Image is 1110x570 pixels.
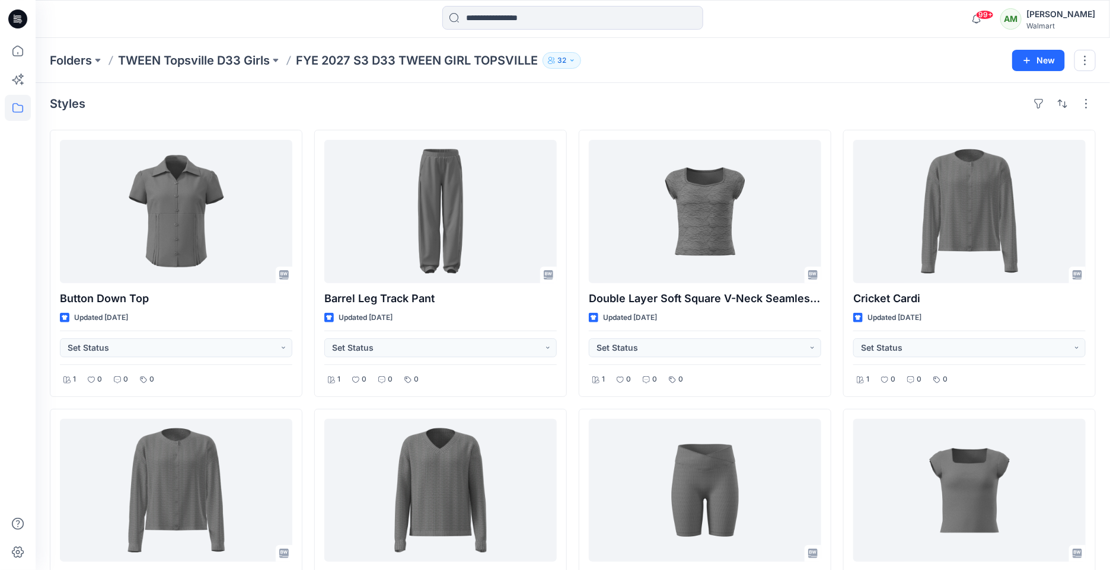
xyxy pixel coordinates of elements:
[1026,21,1095,30] div: Walmart
[678,373,683,386] p: 0
[589,140,821,283] a: Double Layer Soft Square V-Neck Seamless Crop
[337,373,340,386] p: 1
[362,373,366,386] p: 0
[626,373,631,386] p: 0
[296,52,538,69] p: FYE 2027 S3 D33 TWEEN GIRL TOPSVILLE
[60,419,292,562] a: Cricket Cardi (Solid/ Stripe)
[891,373,895,386] p: 0
[543,52,581,69] button: 32
[339,312,393,324] p: Updated [DATE]
[557,54,566,67] p: 32
[388,373,393,386] p: 0
[1012,50,1065,71] button: New
[324,140,557,283] a: Barrel Leg Track Pant
[1000,8,1022,30] div: AM
[602,373,605,386] p: 1
[589,290,821,307] p: Double Layer Soft Square V-Neck Seamless Crop
[1026,7,1095,21] div: [PERSON_NAME]
[60,140,292,283] a: Button Down Top
[866,373,869,386] p: 1
[867,312,921,324] p: Updated [DATE]
[943,373,948,386] p: 0
[414,373,419,386] p: 0
[603,312,657,324] p: Updated [DATE]
[73,373,76,386] p: 1
[324,290,557,307] p: Barrel Leg Track Pant
[853,290,1086,307] p: Cricket Cardi
[118,52,270,69] a: TWEEN Topsville D33 Girls
[853,140,1086,283] a: Cricket Cardi
[149,373,154,386] p: 0
[50,97,85,111] h4: Styles
[853,419,1086,562] a: Double Layer Soft Square Neck Seamless Crop
[74,312,128,324] p: Updated [DATE]
[60,290,292,307] p: Button Down Top
[917,373,921,386] p: 0
[50,52,92,69] a: Folders
[589,419,821,562] a: Seamless Biker Shorts
[123,373,128,386] p: 0
[976,10,994,20] span: 99+
[324,419,557,562] a: Varsity Sweater
[97,373,102,386] p: 0
[652,373,657,386] p: 0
